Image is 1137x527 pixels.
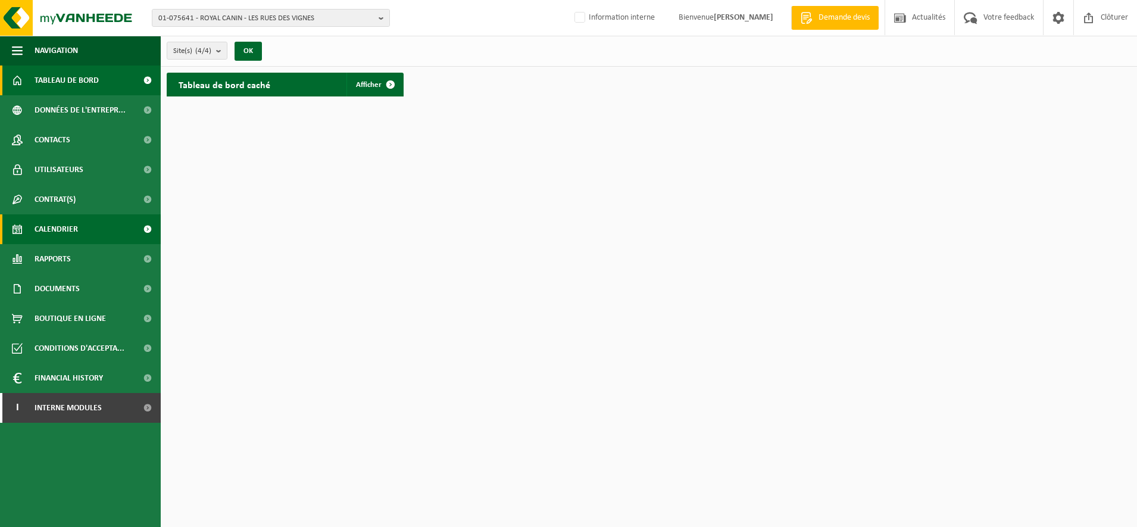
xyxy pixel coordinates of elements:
[572,9,655,27] label: Information interne
[173,42,211,60] span: Site(s)
[356,81,382,89] span: Afficher
[167,73,282,96] h2: Tableau de bord caché
[35,363,103,393] span: Financial History
[167,42,227,60] button: Site(s)(4/4)
[158,10,374,27] span: 01-075641 - ROYAL CANIN - LES RUES DES VIGNES
[152,9,390,27] button: 01-075641 - ROYAL CANIN - LES RUES DES VIGNES
[35,185,76,214] span: Contrat(s)
[35,214,78,244] span: Calendrier
[816,12,873,24] span: Demande devis
[714,13,773,22] strong: [PERSON_NAME]
[346,73,402,96] a: Afficher
[35,155,83,185] span: Utilisateurs
[35,274,80,304] span: Documents
[35,304,106,333] span: Boutique en ligne
[195,47,211,55] count: (4/4)
[35,244,71,274] span: Rapports
[35,66,99,95] span: Tableau de bord
[35,95,126,125] span: Données de l'entrepr...
[791,6,879,30] a: Demande devis
[35,393,102,423] span: Interne modules
[12,393,23,423] span: I
[35,36,78,66] span: Navigation
[235,42,262,61] button: OK
[35,125,70,155] span: Contacts
[35,333,124,363] span: Conditions d'accepta...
